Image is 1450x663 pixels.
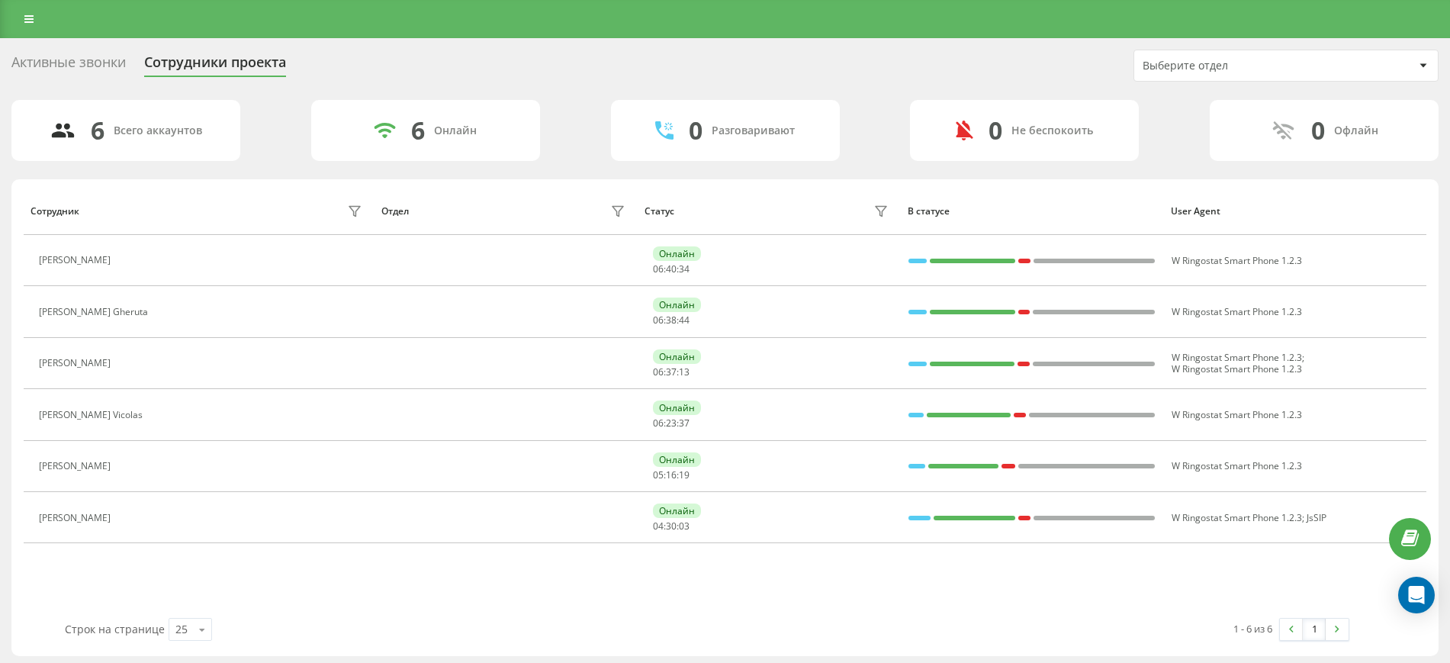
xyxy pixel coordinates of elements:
[91,116,104,145] div: 6
[679,365,690,378] span: 13
[65,622,165,636] span: Строк на странице
[666,417,677,430] span: 23
[679,468,690,481] span: 19
[645,206,674,217] div: Статус
[39,307,152,317] div: [PERSON_NAME] Gheruta
[1172,459,1302,472] span: W Ringostat Smart Phone 1.2.3
[653,418,690,429] div: : :
[1398,577,1435,613] div: Open Intercom Messenger
[679,520,690,533] span: 03
[653,417,664,430] span: 06
[908,206,1156,217] div: В статусе
[679,417,690,430] span: 37
[411,116,425,145] div: 6
[144,54,286,78] div: Сотрудники проекта
[39,255,114,266] div: [PERSON_NAME]
[679,262,690,275] span: 34
[689,116,702,145] div: 0
[39,461,114,472] div: [PERSON_NAME]
[1011,124,1093,137] div: Не беспокоить
[653,452,701,467] div: Онлайн
[666,365,677,378] span: 37
[114,124,202,137] div: Всего аккаунтов
[11,54,126,78] div: Активные звонки
[1172,351,1302,364] span: W Ringostat Smart Phone 1.2.3
[1307,511,1326,524] span: JsSIP
[1172,408,1302,421] span: W Ringostat Smart Phone 1.2.3
[666,262,677,275] span: 40
[1172,305,1302,318] span: W Ringostat Smart Phone 1.2.3
[679,314,690,327] span: 44
[31,206,79,217] div: Сотрудник
[653,349,701,364] div: Онлайн
[1334,124,1378,137] div: Офлайн
[653,314,664,327] span: 06
[175,622,188,637] div: 25
[1303,619,1326,640] a: 1
[653,504,701,518] div: Онлайн
[653,315,690,326] div: : :
[653,520,664,533] span: 04
[381,206,409,217] div: Отдел
[712,124,795,137] div: Разговаривают
[1171,206,1419,217] div: User Agent
[666,520,677,533] span: 30
[653,264,690,275] div: : :
[653,246,701,261] div: Онлайн
[1172,511,1302,524] span: W Ringostat Smart Phone 1.2.3
[653,365,664,378] span: 06
[434,124,477,137] div: Онлайн
[1143,60,1325,72] div: Выберите отдел
[1311,116,1325,145] div: 0
[666,314,677,327] span: 38
[653,367,690,378] div: : :
[1172,254,1302,267] span: W Ringostat Smart Phone 1.2.3
[653,401,701,415] div: Онлайн
[653,468,664,481] span: 05
[1172,362,1302,375] span: W Ringostat Smart Phone 1.2.3
[653,521,690,532] div: : :
[653,298,701,312] div: Онлайн
[1233,621,1272,636] div: 1 - 6 из 6
[39,410,146,420] div: [PERSON_NAME] Vicolas
[666,468,677,481] span: 16
[653,262,664,275] span: 06
[39,513,114,523] div: [PERSON_NAME]
[989,116,1002,145] div: 0
[653,470,690,481] div: : :
[39,358,114,369] div: [PERSON_NAME]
